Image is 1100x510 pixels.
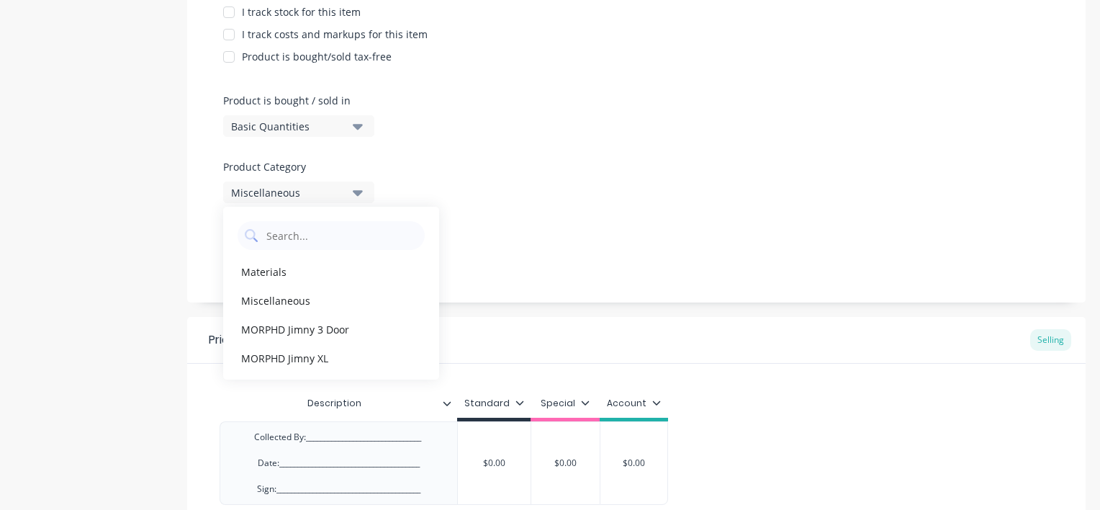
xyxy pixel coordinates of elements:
div: Basic Quantities [231,119,346,134]
div: Description [220,389,457,418]
input: Search... [265,221,418,250]
div: Special [541,397,590,410]
div: Collected By:________________________________ Date:_______________________________________ Sign:_... [243,428,435,498]
div: $0.00 [598,445,670,481]
div: Miscellaneous [231,185,346,200]
div: Collected By:________________________________ Date:_______________________________________ Sign:_... [220,421,668,505]
button: Miscellaneous [223,182,374,203]
label: Product is bought / sold in [223,93,367,108]
button: Basic Quantities [223,115,374,137]
div: Product is bought/sold tax-free [242,49,392,64]
div: $0.00 [529,445,601,481]
label: Product Category [223,159,367,174]
div: Miscellaneous [223,286,439,315]
div: MORPHD Jimny 3 Door [223,315,439,344]
div: Pricing [209,331,245,349]
div: I track stock for this item [242,4,361,19]
div: Standard [464,397,524,410]
div: MORPHD Jimny XL [223,344,439,372]
div: Selling [1030,329,1071,351]
div: Materials [223,257,439,286]
div: I track costs and markups for this item [242,27,428,42]
div: Description [220,385,448,421]
div: $0.00 [458,445,531,481]
div: Account [607,397,661,410]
